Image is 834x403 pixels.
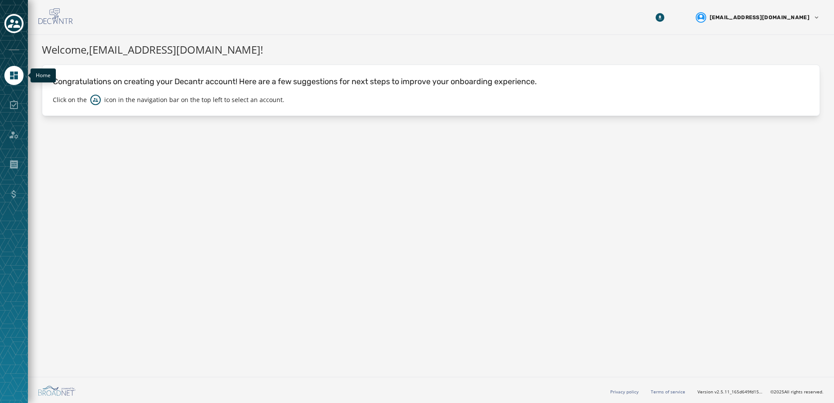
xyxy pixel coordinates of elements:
p: icon in the navigation bar on the top left to select an account. [104,96,284,104]
span: v2.5.11_165d649fd1592c218755210ebffa1e5a55c3084e [714,389,763,395]
h1: Welcome, [EMAIL_ADDRESS][DOMAIN_NAME] ! [42,42,820,58]
button: Download Menu [652,10,668,25]
span: © 2025 All rights reserved. [770,389,824,395]
a: Privacy policy [610,389,639,395]
span: [EMAIL_ADDRESS][DOMAIN_NAME] [710,14,810,21]
a: Navigate to Home [4,66,24,85]
p: Click on the [53,96,87,104]
a: Terms of service [651,389,685,395]
p: Congratulations on creating your Decantr account! Here are a few suggestions for next steps to im... [53,75,809,88]
button: Toggle account select drawer [4,14,24,33]
button: User settings [692,9,824,26]
div: Home [31,68,56,82]
span: Version [697,389,763,395]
